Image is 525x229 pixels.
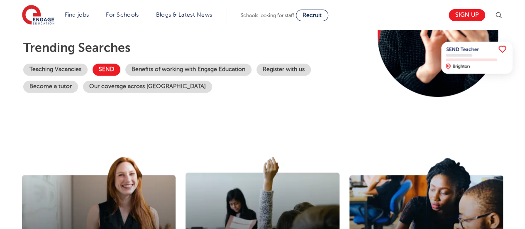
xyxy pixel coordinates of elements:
a: Teaching Vacancies [23,64,88,76]
a: Our coverage across [GEOGRAPHIC_DATA] [83,81,212,93]
a: Recruit [296,10,328,21]
span: Schools looking for staff [241,12,294,18]
a: Find jobs [65,12,89,18]
a: Blogs & Latest News [156,12,212,18]
img: Engage Education [22,5,54,26]
a: Benefits of working with Engage Education [125,64,252,76]
a: SEND [93,64,120,76]
p: Trending searches [23,40,358,55]
a: Sign up [449,9,485,21]
a: Register with us [256,64,311,76]
a: For Schools [106,12,139,18]
a: Become a tutor [23,81,78,93]
span: Recruit [303,12,322,18]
